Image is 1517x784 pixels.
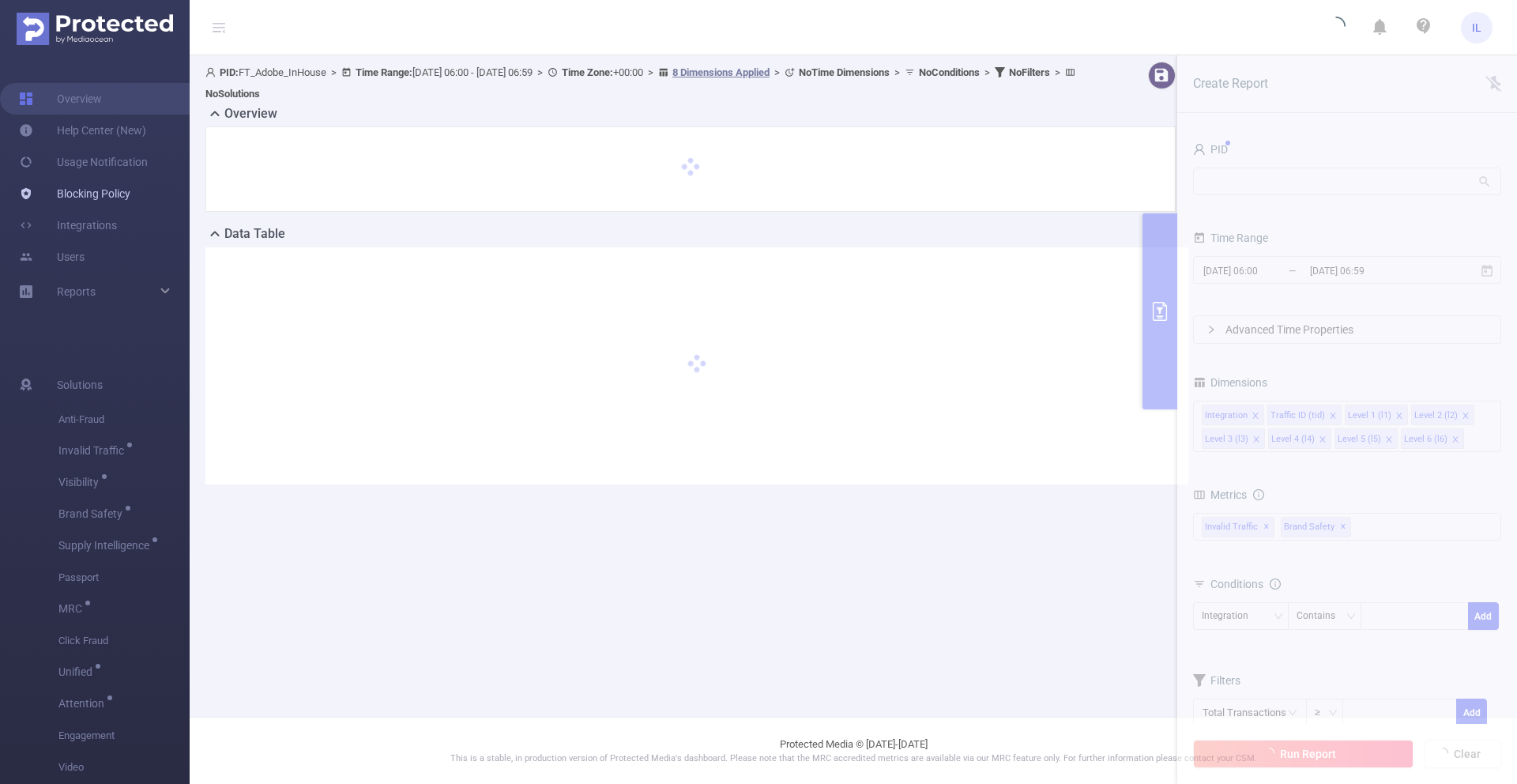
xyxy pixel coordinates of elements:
span: Video [58,752,190,783]
footer: Protected Media © [DATE]-[DATE] [190,717,1517,784]
span: Supply Intelligence [58,540,155,551]
b: No Solutions [205,88,260,100]
span: Solutions [57,369,103,401]
span: > [770,66,785,78]
span: > [890,66,905,78]
span: Engagement [58,720,190,752]
i: icon: loading [1327,17,1346,39]
span: Anti-Fraud [58,404,190,435]
h2: Data Table [224,224,285,243]
span: Reports [57,285,96,298]
span: > [533,66,548,78]
a: Reports [57,276,96,307]
a: Blocking Policy [19,178,130,209]
span: Click Fraud [58,625,190,657]
b: PID: [220,66,239,78]
h2: Overview [224,104,277,123]
b: No Time Dimensions [799,66,890,78]
a: Integrations [19,209,117,241]
span: Passport [58,562,190,594]
a: Overview [19,83,102,115]
b: No Conditions [919,66,980,78]
span: Brand Safety [58,508,128,519]
b: Time Range: [356,66,412,78]
b: Time Zone: [562,66,613,78]
p: This is a stable, in production version of Protected Media's dashboard. Please note that the MRC ... [229,752,1477,766]
i: icon: user [205,67,220,77]
span: Invalid Traffic [58,445,130,456]
span: IL [1472,12,1481,43]
span: Visibility [58,477,104,488]
span: > [980,66,995,78]
span: > [326,66,341,78]
u: 8 Dimensions Applied [672,66,770,78]
span: MRC [58,603,88,614]
a: Usage Notification [19,146,148,178]
span: > [1050,66,1065,78]
span: > [643,66,658,78]
b: No Filters [1009,66,1050,78]
img: Protected Media [17,13,173,45]
span: Attention [58,698,110,709]
span: FT_Adobe_InHouse [DATE] 06:00 - [DATE] 06:59 +00:00 [205,66,1079,100]
a: Users [19,241,85,273]
span: Unified [58,666,98,677]
a: Help Center (New) [19,115,146,146]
